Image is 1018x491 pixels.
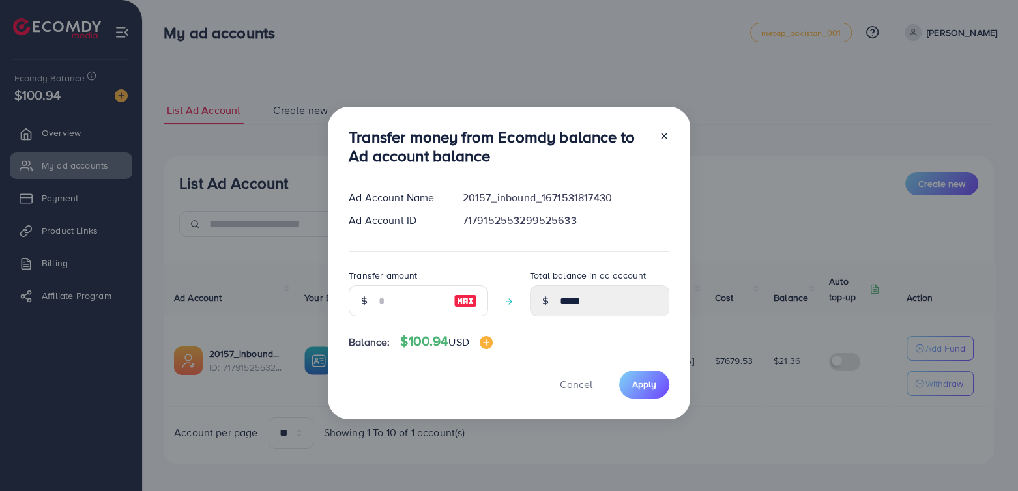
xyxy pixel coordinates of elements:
span: Apply [632,378,656,391]
div: 20157_inbound_1671531817430 [452,190,680,205]
div: 7179152553299525633 [452,213,680,228]
span: USD [448,335,469,349]
button: Cancel [544,371,609,399]
button: Apply [619,371,669,399]
iframe: Chat [963,432,1008,481]
h3: Transfer money from Ecomdy balance to Ad account balance [349,128,648,165]
span: Cancel [560,377,592,391]
img: image [454,293,477,309]
label: Total balance in ad account [530,269,646,282]
span: Balance: [349,335,390,350]
div: Ad Account Name [338,190,452,205]
label: Transfer amount [349,269,417,282]
div: Ad Account ID [338,213,452,228]
img: image [480,336,493,349]
h4: $100.94 [400,333,493,350]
